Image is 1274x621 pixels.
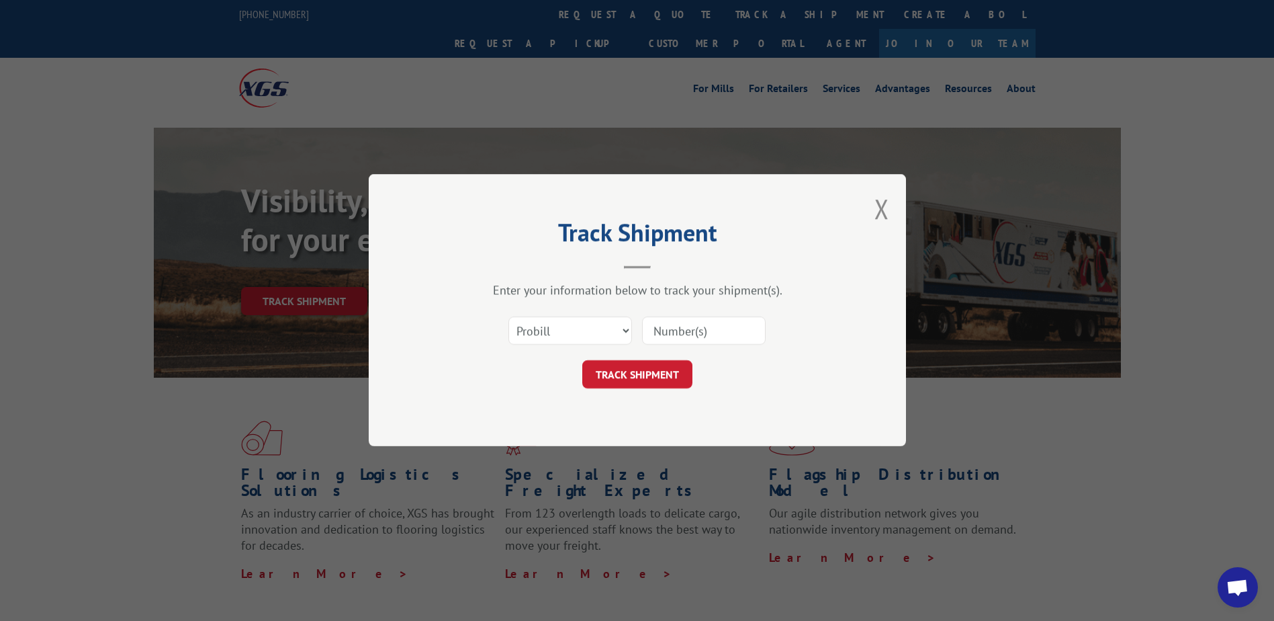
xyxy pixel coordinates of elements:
div: Enter your information below to track your shipment(s). [436,283,839,298]
a: Open chat [1218,567,1258,608]
input: Number(s) [642,317,766,345]
button: TRACK SHIPMENT [582,361,692,389]
h2: Track Shipment [436,223,839,249]
button: Close modal [874,191,889,226]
